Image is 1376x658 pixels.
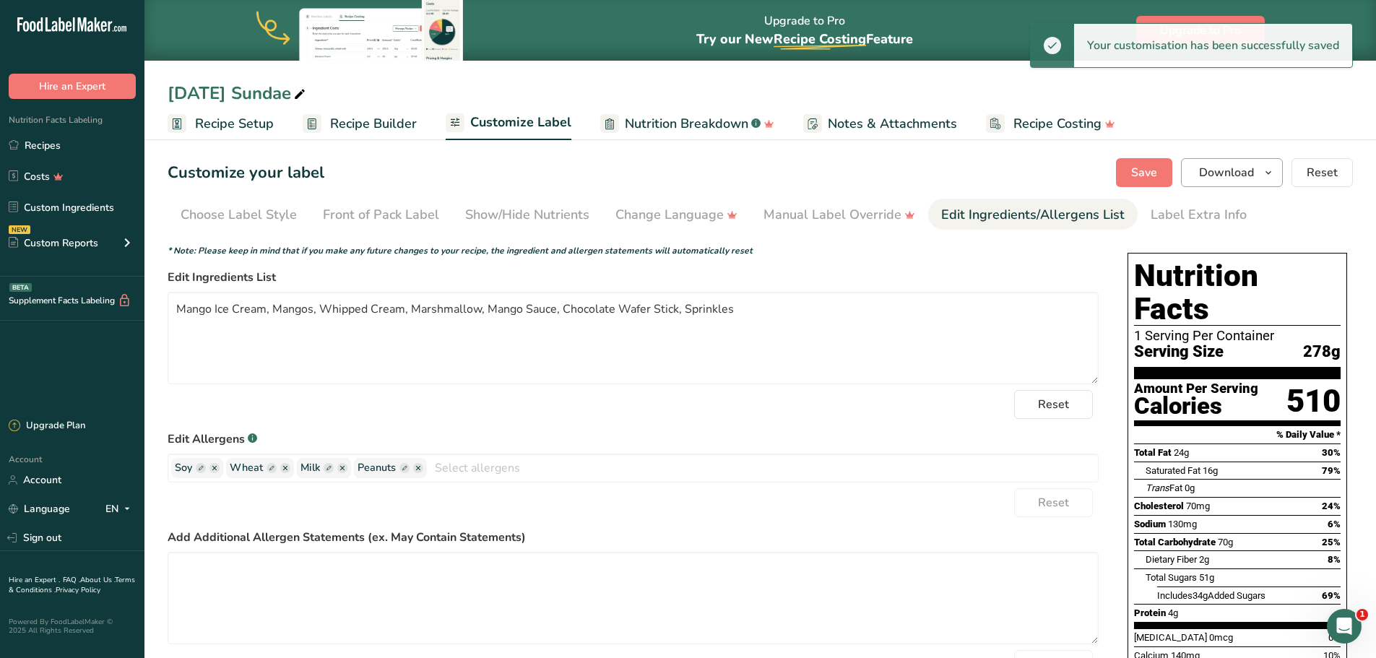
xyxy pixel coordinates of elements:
a: Recipe Costing [986,108,1115,140]
span: 70mg [1186,501,1210,511]
span: 79% [1322,465,1341,476]
section: % Daily Value * [1134,426,1341,443]
span: Try our New Feature [696,30,913,48]
div: Label Extra Info [1151,205,1247,225]
a: Terms & Conditions . [9,575,135,595]
div: BETA [9,283,32,292]
div: 510 [1286,382,1341,420]
span: 24% [1322,501,1341,511]
div: Powered By FoodLabelMaker © 2025 All Rights Reserved [9,618,136,635]
span: Total Carbohydrate [1134,537,1216,547]
span: Peanuts [358,460,396,476]
div: Show/Hide Nutrients [465,205,589,225]
h1: Customize your label [168,161,324,185]
i: * Note: Please keep in mind that if you make any future changes to your recipe, the ingredient an... [168,245,753,256]
div: Change Language [615,205,737,225]
span: 70g [1218,537,1233,547]
span: Save [1131,164,1157,181]
span: [MEDICAL_DATA] [1134,632,1207,643]
span: Reset [1038,396,1069,413]
span: 16g [1203,465,1218,476]
span: Protein [1134,607,1166,618]
span: Recipe Costing [1013,114,1102,134]
div: Choose Label Style [181,205,297,225]
button: Reset [1291,158,1353,187]
span: Recipe Builder [330,114,417,134]
label: Edit Ingredients List [168,269,1099,286]
span: Customize Label [470,113,571,132]
a: Recipe Setup [168,108,274,140]
span: 4g [1168,607,1178,618]
button: Reset [1014,488,1093,517]
button: Upgrade to Pro [1136,16,1265,45]
span: Recipe Costing [774,30,866,48]
button: Save [1116,158,1172,187]
a: About Us . [80,575,115,585]
div: Upgrade Plan [9,419,85,433]
span: 130mg [1168,519,1197,529]
div: [DATE] Sundae [168,80,308,106]
iframe: Intercom live chat [1327,609,1362,644]
i: Trans [1146,482,1169,493]
span: Cholesterol [1134,501,1184,511]
span: Includes Added Sugars [1157,590,1265,601]
span: Sodium [1134,519,1166,529]
a: Hire an Expert . [9,575,60,585]
span: Wheat [230,460,263,476]
span: Saturated Fat [1146,465,1200,476]
span: 34g [1193,590,1208,601]
div: EN [105,501,136,518]
span: 69% [1322,590,1341,601]
div: Your customisation has been successfully saved [1074,24,1352,67]
div: Edit Ingredients/Allergens List [941,205,1125,225]
a: Privacy Policy [56,585,100,595]
button: Download [1181,158,1283,187]
button: Hire an Expert [9,74,136,99]
span: Reset [1038,494,1069,511]
a: Nutrition Breakdown [600,108,774,140]
a: Notes & Attachments [803,108,957,140]
div: Front of Pack Label [323,205,439,225]
span: Dietary Fiber [1146,554,1197,565]
span: Soy [175,460,192,476]
div: Calories [1134,396,1258,417]
span: Serving Size [1134,343,1224,361]
a: FAQ . [63,575,80,585]
span: Total Sugars [1146,572,1197,583]
a: Customize Label [446,106,571,141]
span: Notes & Attachments [828,114,957,134]
span: 1 [1356,609,1368,620]
span: 278g [1303,343,1341,361]
span: Total Fat [1134,447,1172,458]
span: 0mcg [1209,632,1233,643]
span: Nutrition Breakdown [625,114,748,134]
span: 51g [1199,572,1214,583]
span: Reset [1307,164,1338,181]
span: 6% [1328,519,1341,529]
button: Reset [1014,390,1093,419]
div: NEW [9,225,30,234]
h1: Nutrition Facts [1134,259,1341,326]
span: 24g [1174,447,1189,458]
a: Recipe Builder [303,108,417,140]
span: Download [1199,164,1254,181]
span: Upgrade to Pro [1160,22,1241,39]
span: 0g [1185,482,1195,493]
span: Fat [1146,482,1182,493]
a: Language [9,496,70,521]
span: 8% [1328,554,1341,565]
span: Milk [300,460,320,476]
div: 1 Serving Per Container [1134,329,1341,343]
span: Recipe Setup [195,114,274,134]
label: Edit Allergens [168,430,1099,448]
input: Select allergens [427,456,1098,479]
div: Custom Reports [9,235,98,251]
div: Manual Label Override [763,205,915,225]
span: 25% [1322,537,1341,547]
span: 30% [1322,447,1341,458]
span: 2g [1199,554,1209,565]
div: Amount Per Serving [1134,382,1258,396]
label: Add Additional Allergen Statements (ex. May Contain Statements) [168,529,1099,546]
div: Upgrade to Pro [696,1,913,61]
